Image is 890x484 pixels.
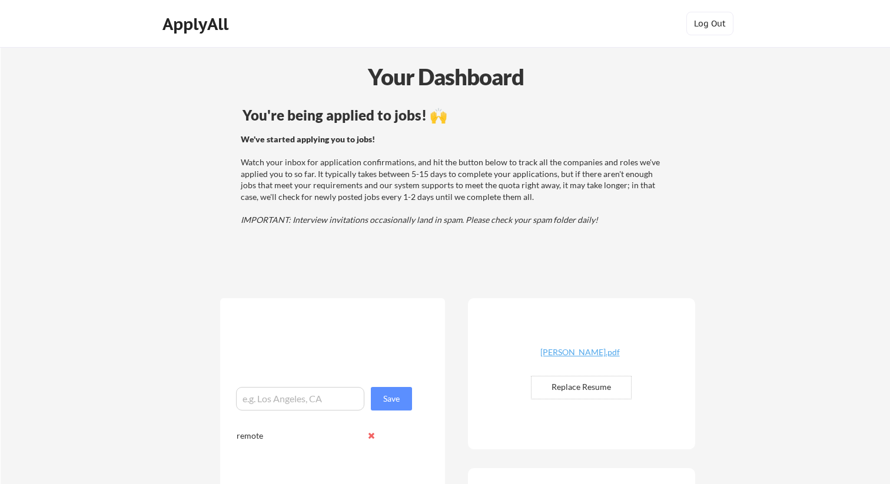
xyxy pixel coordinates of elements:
[371,387,412,410] button: Save
[510,348,650,356] div: [PERSON_NAME].pdf
[686,12,733,35] button: Log Out
[241,215,598,225] em: IMPORTANT: Interview invitations occasionally land in spam. Please check your spam folder daily!
[237,430,361,442] div: remote
[162,14,232,34] div: ApplyAll
[241,133,665,226] div: Watch your inbox for application confirmations, and hit the button below to track all the compani...
[243,108,667,122] div: You're being applied to jobs! 🙌
[236,387,364,410] input: e.g. Los Angeles, CA
[241,134,375,144] strong: We've started applying you to jobs!
[510,348,650,366] a: [PERSON_NAME].pdf
[1,60,890,94] div: Your Dashboard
